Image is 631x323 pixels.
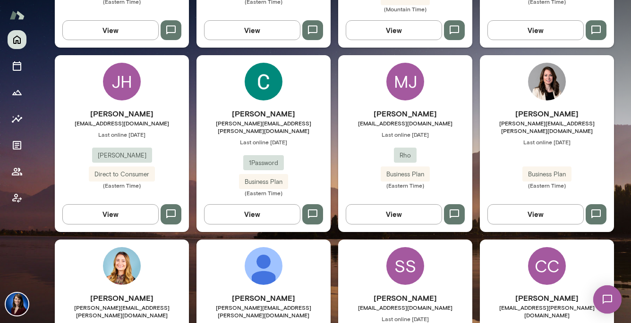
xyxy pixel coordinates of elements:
button: View [487,204,584,224]
span: (Eastern Time) [55,182,189,189]
button: View [62,204,159,224]
span: Business Plan [522,170,571,179]
button: Documents [8,136,26,155]
span: Last online [DATE] [196,138,331,146]
span: [EMAIL_ADDRESS][DOMAIN_NAME] [338,119,472,127]
button: View [62,20,159,40]
div: JH [103,63,141,100]
span: [EMAIL_ADDRESS][DOMAIN_NAME] [338,304,472,311]
span: [PERSON_NAME][EMAIL_ADDRESS][PERSON_NAME][DOMAIN_NAME] [196,119,331,134]
span: Business Plan [381,170,430,179]
span: Last online [DATE] [338,131,472,138]
button: Growth Plan [8,83,26,102]
h6: [PERSON_NAME] [480,292,614,304]
span: 1Password [243,158,284,168]
img: Kyle Eligio [245,247,282,285]
span: Last online [DATE] [55,131,189,138]
button: Insights [8,109,26,128]
img: Mento [9,6,25,24]
button: Sessions [8,57,26,75]
button: Home [8,30,26,49]
h6: [PERSON_NAME] [338,108,472,119]
span: [EMAIL_ADDRESS][PERSON_NAME][DOMAIN_NAME] [480,304,614,319]
h6: [PERSON_NAME] [338,292,472,304]
span: (Eastern Time) [480,182,614,189]
span: [PERSON_NAME][EMAIL_ADDRESS][PERSON_NAME][DOMAIN_NAME] [55,304,189,319]
span: Rho [394,151,417,160]
img: Julie Rollauer [6,293,28,315]
span: Last online [DATE] [480,138,614,146]
h6: [PERSON_NAME] [55,292,189,304]
img: Christine Martin [528,63,566,100]
div: CC [528,247,566,285]
img: Colleen Connolly [245,63,282,100]
span: Direct to Consumer [89,170,155,179]
button: View [204,204,300,224]
span: [PERSON_NAME] [92,151,152,160]
button: Members [8,162,26,181]
span: Business Plan [239,177,288,187]
button: View [204,20,300,40]
h6: [PERSON_NAME] [480,108,614,119]
button: View [346,20,442,40]
button: View [346,204,442,224]
div: MJ [386,63,424,100]
button: View [487,20,584,40]
h6: [PERSON_NAME] [196,108,331,119]
h6: [PERSON_NAME] [55,108,189,119]
span: [PERSON_NAME][EMAIL_ADDRESS][PERSON_NAME][DOMAIN_NAME] [196,304,331,319]
span: (Eastern Time) [338,182,472,189]
span: [PERSON_NAME][EMAIL_ADDRESS][PERSON_NAME][DOMAIN_NAME] [480,119,614,134]
span: Last online [DATE] [338,315,472,323]
span: [EMAIL_ADDRESS][DOMAIN_NAME] [55,119,189,127]
span: (Eastern Time) [196,189,331,197]
img: Baily Brogden [103,247,141,285]
h6: [PERSON_NAME] [196,292,331,304]
span: (Mountain Time) [338,5,472,13]
div: SS [386,247,424,285]
button: Client app [8,189,26,207]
